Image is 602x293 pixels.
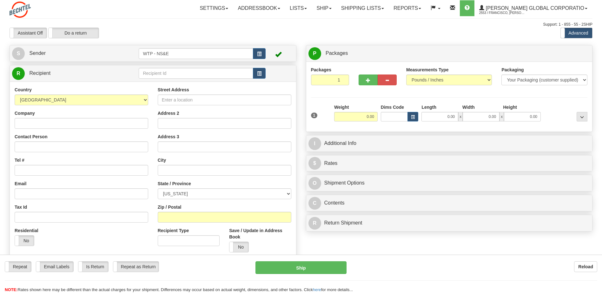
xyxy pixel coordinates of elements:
label: Dims Code [381,104,404,110]
input: Recipient Id [139,68,253,79]
b: Reload [578,264,593,269]
input: Sender Id [139,48,253,59]
span: $ [308,157,321,170]
label: No [15,236,34,246]
label: Measurements Type [406,67,449,73]
button: Reload [574,261,597,272]
label: City [158,157,166,163]
img: logo2553.jpg [10,2,31,18]
a: S Sender [12,47,139,60]
label: Repeat [5,262,31,272]
label: Advanced [561,28,592,38]
label: Repeat as Return [113,262,159,272]
span: S [12,47,25,60]
a: Shipping lists [336,0,389,16]
label: Address 2 [158,110,179,116]
a: Settings [195,0,233,16]
span: I [308,137,321,150]
a: R Recipient [12,67,125,80]
span: Recipient [29,70,50,76]
label: Residential [15,227,38,234]
label: Assistant Off [10,28,47,38]
label: Zip / Postal [158,204,182,210]
span: R [308,217,321,230]
a: Addressbook [233,0,285,16]
label: Packaging [501,67,524,73]
span: NOTE: [5,287,17,292]
label: Contact Person [15,133,47,140]
span: 2553 / Francisco, [PERSON_NAME] [479,10,527,16]
span: O [308,177,321,190]
span: R [12,67,25,80]
label: Recipient Type [158,227,189,234]
label: Tel # [15,157,24,163]
label: Length [421,104,436,110]
span: x [458,112,463,121]
a: P Packages [308,47,590,60]
label: Email [15,180,26,187]
label: Save / Update in Address Book [229,227,291,240]
a: here [313,287,321,292]
label: Weight [334,104,349,110]
label: Email Labels [36,262,73,272]
a: OShipment Options [308,177,590,190]
span: 1 [311,113,318,118]
iframe: chat widget [587,114,601,179]
label: Height [503,104,517,110]
label: Street Address [158,87,189,93]
a: $Rates [308,157,590,170]
label: Packages [311,67,332,73]
label: Width [462,104,475,110]
div: Support: 1 - 855 - 55 - 2SHIP [10,22,592,27]
label: Country [15,87,32,93]
span: x [499,112,504,121]
label: No [229,242,248,252]
a: Ship [312,0,336,16]
span: Sender [29,50,46,56]
label: Is Return [78,262,108,272]
a: CContents [308,197,590,210]
label: Tax Id [15,204,27,210]
span: P [308,47,321,60]
label: Do a return [49,28,99,38]
span: [PERSON_NAME] Global Corporatio [484,5,584,11]
input: Enter a location [158,94,291,105]
a: RReturn Shipment [308,217,590,230]
label: Company [15,110,35,116]
a: Lists [285,0,312,16]
a: Reports [389,0,426,16]
label: Address 3 [158,133,179,140]
span: Packages [326,50,348,56]
a: [PERSON_NAME] Global Corporatio 2553 / Francisco, [PERSON_NAME] [474,0,592,16]
a: IAdditional Info [308,137,590,150]
span: C [308,197,321,210]
div: ... [577,112,587,121]
label: State / Province [158,180,191,187]
button: Ship [255,261,346,274]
